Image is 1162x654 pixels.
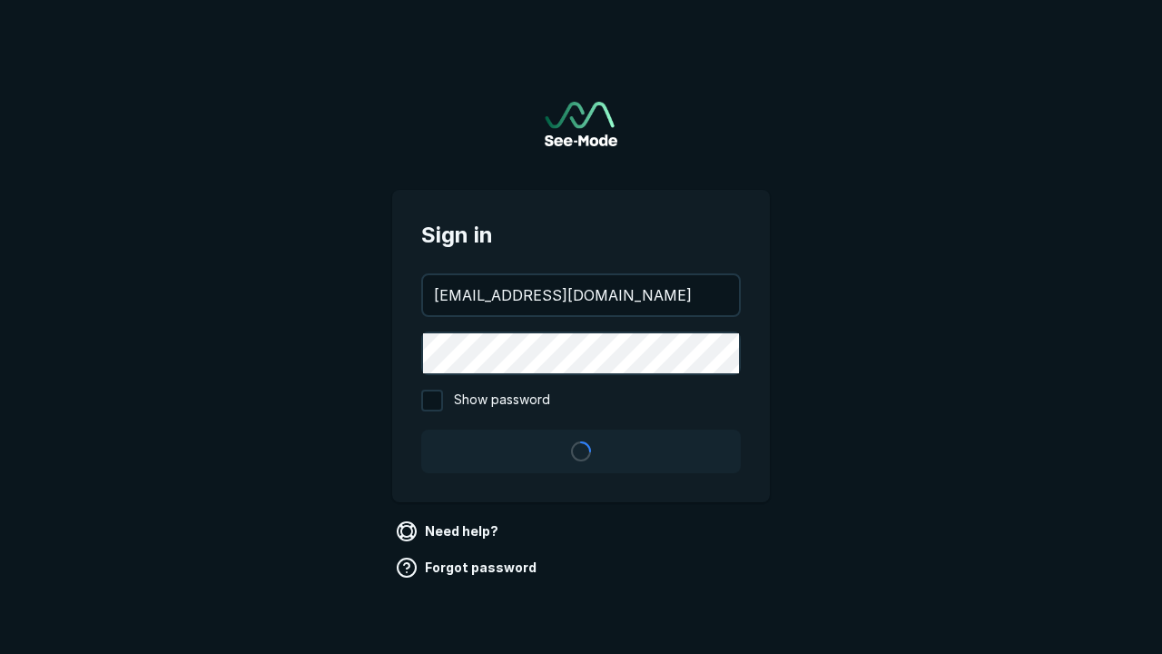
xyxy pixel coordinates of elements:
span: Sign in [421,219,741,252]
span: Show password [454,390,550,411]
a: Need help? [392,517,506,546]
img: See-Mode Logo [545,102,617,146]
a: Forgot password [392,553,544,582]
a: Go to sign in [545,102,617,146]
input: your@email.com [423,275,739,315]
